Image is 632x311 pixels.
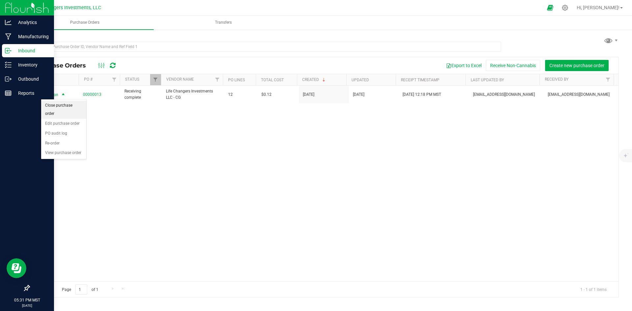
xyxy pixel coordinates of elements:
iframe: Resource center [7,258,26,278]
p: Analytics [12,18,51,26]
a: Last Updated By [471,78,504,82]
span: select [59,90,67,99]
span: Transfers [206,20,241,25]
li: Close purchase order [41,101,86,119]
span: Purchase Orders [61,20,108,25]
a: Vendor Name [166,77,194,82]
span: 12 [228,91,253,98]
a: Transfers [154,16,292,30]
span: Hi, [PERSON_NAME]! [577,5,619,10]
span: Life Changers Investments LLC - CG [166,88,220,101]
span: Purchase Orders [34,62,92,69]
button: Receive Non-Cannabis [486,60,540,71]
span: [DATE] [353,91,364,98]
span: [EMAIL_ADDRESS][DOMAIN_NAME] [473,91,540,98]
li: View purchase order [41,148,86,158]
inline-svg: Outbound [5,76,12,82]
span: Open Ecommerce Menu [543,1,558,14]
a: Filter [212,74,223,85]
a: PO # [84,77,92,82]
a: Total Cost [261,78,284,82]
p: Reports [12,89,51,97]
a: Filter [150,74,161,85]
inline-svg: Analytics [5,19,12,26]
inline-svg: Inventory [5,62,12,68]
p: Inventory [12,61,51,69]
span: $0.12 [261,91,272,98]
a: 00000013 [83,92,101,97]
a: Purchase Orders [16,16,154,30]
span: Receiving complete [124,88,158,101]
a: Filter [603,74,614,85]
button: Create new purchase order [545,60,609,71]
span: 1 - 1 of 1 items [575,284,612,294]
a: Received By [545,77,568,82]
span: Life Changers Investments, LLC [33,5,101,11]
p: 05:31 PM MST [3,297,51,303]
p: Outbound [12,75,51,83]
a: Status [125,77,139,82]
button: Export to Excel [442,60,486,71]
span: [DATE] 12:18 PM MST [403,91,441,98]
span: [DATE] [303,91,314,98]
span: [EMAIL_ADDRESS][DOMAIN_NAME] [548,91,615,98]
div: Actions [34,78,76,82]
inline-svg: Reports [5,90,12,96]
input: Search Purchase Order ID, Vendor Name and Ref Field 1 [29,42,501,52]
inline-svg: Inbound [5,47,12,54]
div: Manage settings [561,5,569,11]
a: Updated [352,78,369,82]
li: Re-order [41,139,86,148]
p: Manufacturing [12,33,51,40]
li: PO audit log [41,129,86,139]
li: Edit purchase order [41,119,86,129]
span: Create new purchase order [549,63,604,68]
p: [DATE] [3,303,51,308]
input: 1 [75,284,87,295]
a: Receipt Timestamp [401,78,439,82]
inline-svg: Manufacturing [5,33,12,40]
span: Page of 1 [56,284,104,295]
a: Filter [109,74,120,85]
a: PO Lines [228,78,245,82]
a: Created [302,77,327,82]
p: Inbound [12,47,51,55]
